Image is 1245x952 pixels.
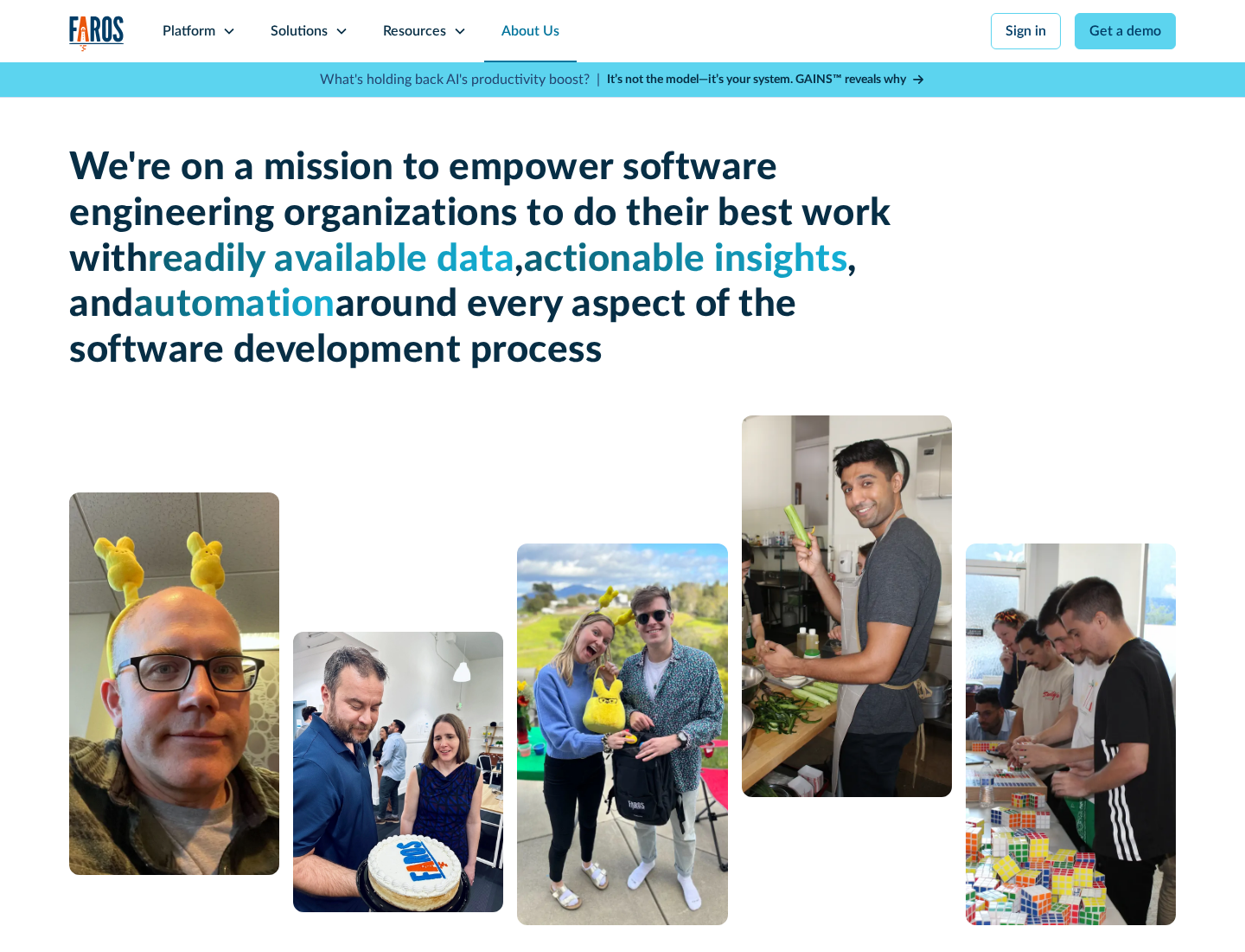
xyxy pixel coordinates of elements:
[1075,13,1176,49] a: Get a demo
[320,69,600,90] p: What's holding back AI's productivity boost? |
[148,241,514,279] span: readily available data
[163,21,215,42] div: Platform
[607,71,925,89] a: It’s not the model—it’s your system. GAINS™ reveals why
[524,241,848,279] span: actionable insights
[742,415,952,797] img: man cooking with celery
[69,16,124,51] img: Logo of the analytics and reporting company Faros.
[991,13,1061,49] a: Sign in
[383,21,446,42] div: Resources
[69,145,899,374] h1: We're on a mission to empower software engineering organizations to do their best work with , , a...
[607,74,906,86] strong: It’s not the model—it’s your system. GAINS™ reveals why
[271,21,328,42] div: Solutions
[134,286,335,324] span: automation
[69,492,279,875] img: A man with glasses and a bald head wearing a yellow bunny headband.
[69,16,124,51] a: home
[517,544,727,925] img: A man and a woman standing next to each other.
[966,544,1176,925] img: 5 people constructing a puzzle from Rubik's cubes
